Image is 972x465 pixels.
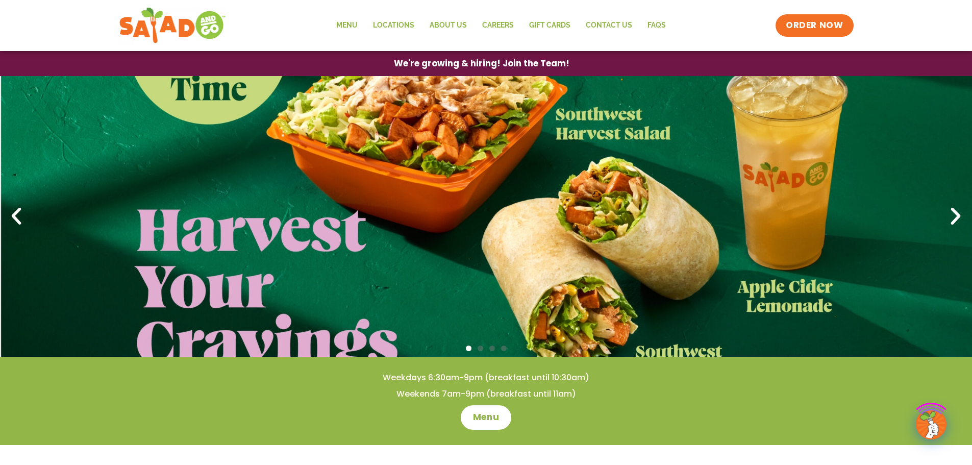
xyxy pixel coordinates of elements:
[119,5,227,46] img: new-SAG-logo-768×292
[394,59,569,68] span: We're growing & hiring! Join the Team!
[944,205,967,228] div: Next slide
[422,14,475,37] a: About Us
[473,411,499,424] span: Menu
[478,346,483,351] span: Go to slide 2
[20,372,952,383] h4: Weekdays 6:30am-9pm (breakfast until 10:30am)
[5,205,28,228] div: Previous slide
[521,14,578,37] a: GIFT CARDS
[379,52,585,76] a: We're growing & hiring! Join the Team!
[20,388,952,400] h4: Weekends 7am-9pm (breakfast until 11am)
[365,14,422,37] a: Locations
[578,14,640,37] a: Contact Us
[461,405,511,430] a: Menu
[640,14,674,37] a: FAQs
[776,14,853,37] a: ORDER NOW
[329,14,674,37] nav: Menu
[466,346,471,351] span: Go to slide 1
[786,19,843,32] span: ORDER NOW
[501,346,507,351] span: Go to slide 4
[329,14,365,37] a: Menu
[475,14,521,37] a: Careers
[489,346,495,351] span: Go to slide 3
